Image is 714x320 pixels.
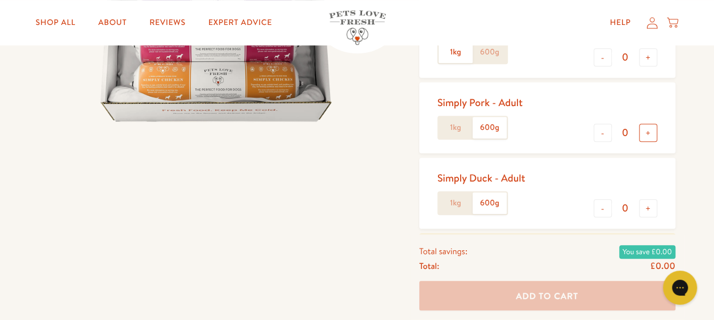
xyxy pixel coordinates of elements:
[419,259,439,273] span: Total:
[419,281,675,311] button: Add To Cart
[473,41,507,63] label: 600g
[27,11,85,34] a: Shop All
[516,290,578,302] span: Add To Cart
[594,124,612,142] button: -
[419,233,675,256] div: Please select a minimum of 4 Chubs
[594,48,612,66] button: -
[473,117,507,138] label: 600g
[437,96,523,109] div: Simply Pork - Adult
[439,192,473,214] label: 1kg
[419,244,467,259] span: Total savings:
[600,11,640,34] a: Help
[639,199,657,217] button: +
[594,199,612,217] button: -
[437,171,525,184] div: Simply Duck - Adult
[639,48,657,66] button: +
[329,10,386,45] img: Pets Love Fresh
[619,245,675,259] span: You save £0.00
[140,11,194,34] a: Reviews
[657,267,703,309] iframe: Gorgias live chat messenger
[439,117,473,138] label: 1kg
[473,192,507,214] label: 600g
[89,11,136,34] a: About
[199,11,281,34] a: Expert Advice
[650,260,675,272] span: £0.00
[639,124,657,142] button: +
[439,41,473,63] label: 1kg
